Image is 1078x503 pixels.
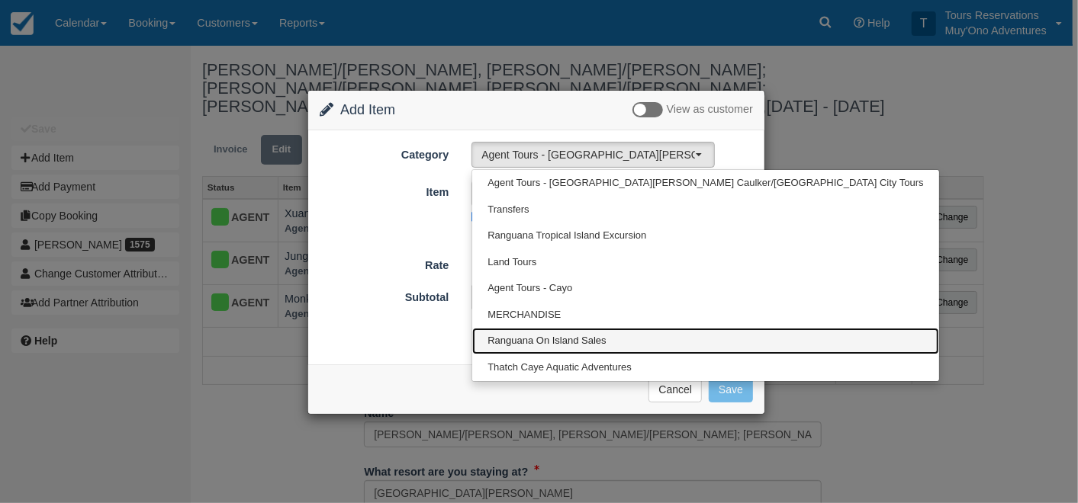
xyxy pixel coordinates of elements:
button: Cancel [648,376,702,402]
span: Ranguana Tropical Island Excursion [488,229,646,243]
span: View as customer [667,104,753,116]
span: MERCHANDISE [488,308,561,322]
button: Agent Tours - [GEOGRAPHIC_DATA][PERSON_NAME] Caulker/[GEOGRAPHIC_DATA] City Tours [471,142,715,168]
span: Add Item [340,102,395,117]
label: Subtotal [308,284,460,306]
label: Item [308,179,460,200]
button: Save [709,376,753,402]
span: Ranguana On Island Sales [488,334,606,348]
label: Category [308,142,460,163]
span: Agent Tours - [GEOGRAPHIC_DATA][PERSON_NAME] Caulker/[GEOGRAPHIC_DATA] City Tours [488,176,923,191]
span: Agent Tours - Cayo [488,281,572,296]
label: Rate [308,252,460,274]
span: Thatch Caye Aquatic Adventures [488,360,632,375]
span: Transfers [488,203,529,217]
span: Land Tours [488,255,536,270]
span: Agent Tours - [GEOGRAPHIC_DATA][PERSON_NAME] Caulker/[GEOGRAPHIC_DATA] City Tours [481,147,695,162]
